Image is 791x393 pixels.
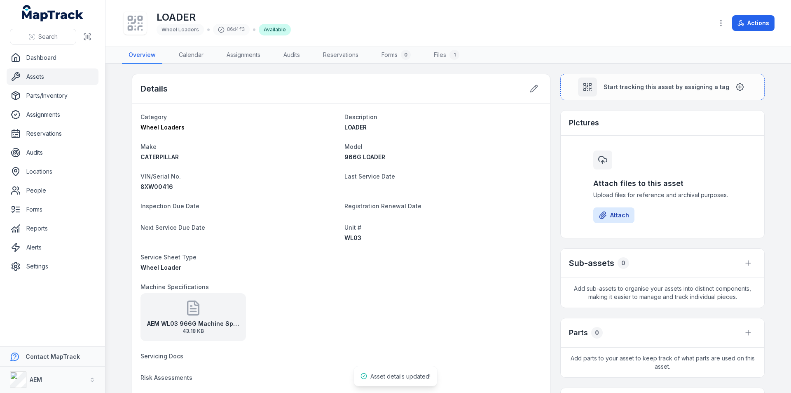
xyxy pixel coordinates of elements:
[401,50,411,60] div: 0
[344,124,367,131] span: LOADER
[344,153,385,160] span: 966G LOADER
[593,178,732,189] h3: Attach files to this asset
[220,47,267,64] a: Assignments
[140,224,205,231] span: Next Service Due Date
[161,26,199,33] span: Wheel Loaders
[140,183,173,190] span: 8XW00416
[344,224,361,231] span: Unit #
[122,47,162,64] a: Overview
[140,202,199,209] span: Inspection Due Date
[140,143,157,150] span: Make
[213,24,250,35] div: 86d4f3
[427,47,466,64] a: Files1
[7,201,98,218] a: Forms
[140,353,183,360] span: Servicing Docs
[593,207,634,223] button: Attach
[7,68,98,85] a: Assets
[449,50,459,60] div: 1
[7,220,98,237] a: Reports
[604,83,729,91] span: Start tracking this asset by assigning a tag
[277,47,307,64] a: Audits
[140,254,197,261] span: Service Sheet Type
[561,348,764,377] span: Add parts to your asset to keep track of what parts are used on this asset.
[7,106,98,123] a: Assignments
[7,182,98,199] a: People
[22,5,84,21] a: MapTrack
[157,11,291,24] h1: LOADER
[140,83,168,94] h2: Details
[147,320,239,328] strong: AEM WL03 966G Machine Specifications
[560,74,765,100] button: Start tracking this asset by assigning a tag
[10,29,76,45] button: Search
[259,24,291,35] div: Available
[140,264,181,271] span: Wheel Loader
[140,124,185,131] span: Wheel Loaders
[7,49,98,66] a: Dashboard
[569,257,614,269] h2: Sub-assets
[30,376,42,383] strong: AEM
[316,47,365,64] a: Reservations
[140,283,209,290] span: Machine Specifications
[593,191,732,199] span: Upload files for reference and archival purposes.
[618,257,629,269] div: 0
[7,87,98,104] a: Parts/Inventory
[591,327,603,339] div: 0
[7,258,98,275] a: Settings
[561,278,764,308] span: Add sub-assets to organise your assets into distinct components, making it easier to manage and t...
[140,374,192,381] span: Risk Assessments
[344,143,363,150] span: Model
[569,117,599,129] h3: Pictures
[147,328,239,334] span: 43.18 KB
[344,173,395,180] span: Last Service Date
[7,125,98,142] a: Reservations
[140,153,179,160] span: CATERPILLAR
[26,353,80,360] strong: Contact MapTrack
[375,47,417,64] a: Forms0
[7,163,98,180] a: Locations
[344,234,361,241] span: WL03
[344,113,377,120] span: Description
[569,327,588,339] h3: Parts
[7,239,98,256] a: Alerts
[344,202,421,209] span: Registration Renewal Date
[38,33,58,41] span: Search
[172,47,210,64] a: Calendar
[732,15,775,31] button: Actions
[7,144,98,161] a: Audits
[140,173,181,180] span: VIN/Serial No.
[140,113,167,120] span: Category
[370,373,431,380] span: Asset details updated!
